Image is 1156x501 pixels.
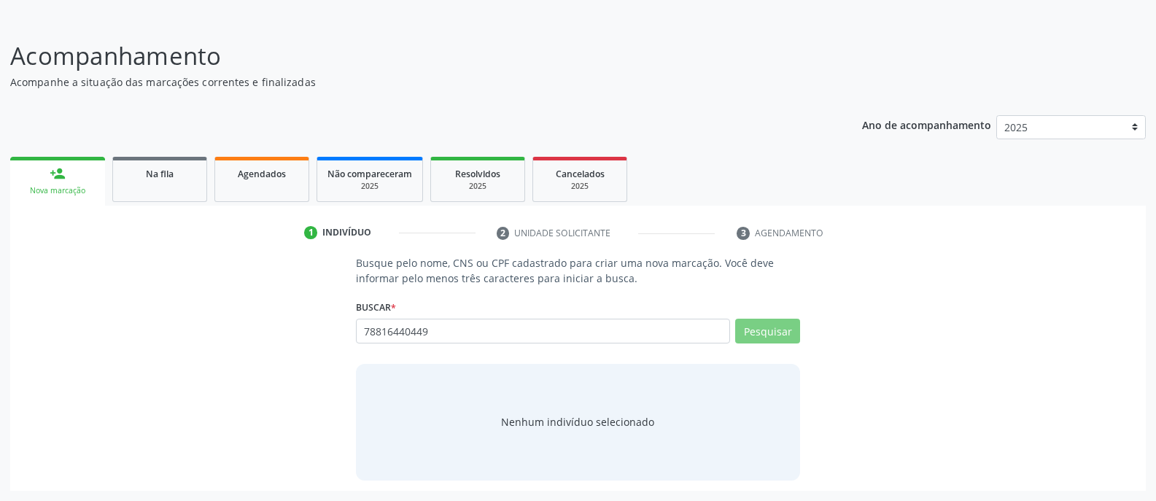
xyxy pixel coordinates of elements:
span: Não compareceram [327,168,412,180]
div: Indivíduo [322,226,371,239]
p: Busque pelo nome, CNS ou CPF cadastrado para criar uma nova marcação. Você deve informar pelo men... [356,255,800,286]
div: Nova marcação [20,185,95,196]
span: Agendados [238,168,286,180]
div: person_add [50,166,66,182]
span: Resolvidos [455,168,500,180]
p: Ano de acompanhamento [862,115,991,133]
span: Na fila [146,168,174,180]
button: Pesquisar [735,319,800,343]
p: Acompanhamento [10,38,805,74]
div: 2025 [441,181,514,192]
div: 2025 [327,181,412,192]
label: Buscar [356,296,396,319]
input: Busque por nome, CNS ou CPF [356,319,730,343]
div: 2025 [543,181,616,192]
div: Nenhum indivíduo selecionado [501,414,654,430]
span: Cancelados [556,168,605,180]
p: Acompanhe a situação das marcações correntes e finalizadas [10,74,805,90]
div: 1 [304,226,317,239]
